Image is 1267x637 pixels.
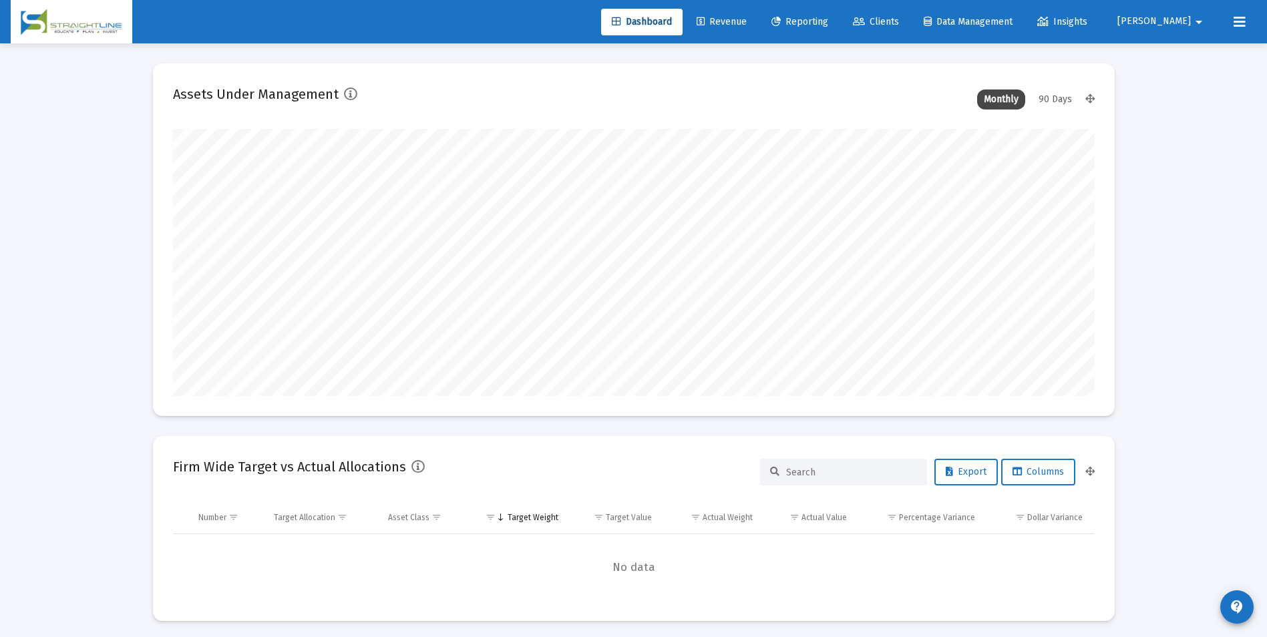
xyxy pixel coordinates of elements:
td: Column Dollar Variance [984,501,1094,534]
div: Percentage Variance [899,512,975,523]
div: Dollar Variance [1027,512,1083,523]
mat-icon: arrow_drop_down [1191,9,1207,35]
span: Show filter options for column 'Target Weight' [486,512,496,522]
td: Column Asset Class [379,501,468,534]
span: Show filter options for column 'Asset Class' [431,512,441,522]
span: Revenue [697,16,747,27]
span: Export [946,466,986,477]
button: [PERSON_NAME] [1101,8,1223,35]
span: Data Management [924,16,1013,27]
span: No data [173,560,1095,575]
div: Number [198,512,226,523]
span: Dashboard [612,16,672,27]
div: Target Allocation [274,512,335,523]
div: Data grid [173,501,1095,601]
span: Insights [1037,16,1087,27]
h2: Firm Wide Target vs Actual Allocations [173,456,406,477]
span: Show filter options for column 'Target Allocation' [337,512,347,522]
div: Asset Class [388,512,429,523]
button: Columns [1001,459,1075,485]
mat-icon: contact_support [1229,599,1245,615]
a: Data Management [913,9,1023,35]
div: Actual Weight [703,512,753,523]
img: Dashboard [21,9,122,35]
div: 90 Days [1032,89,1079,110]
div: Actual Value [801,512,847,523]
span: [PERSON_NAME] [1117,16,1191,27]
span: Reporting [771,16,828,27]
td: Column Percentage Variance [856,501,984,534]
span: Show filter options for column 'Target Value' [594,512,604,522]
a: Reporting [761,9,839,35]
a: Dashboard [601,9,683,35]
span: Show filter options for column 'Percentage Variance' [887,512,897,522]
span: Show filter options for column 'Dollar Variance' [1015,512,1025,522]
td: Column Target Allocation [264,501,379,534]
span: Show filter options for column 'Actual Value' [789,512,799,522]
button: Export [934,459,998,485]
span: Show filter options for column 'Number' [228,512,238,522]
a: Revenue [686,9,757,35]
span: Clients [853,16,899,27]
td: Column Actual Weight [661,501,761,534]
span: Columns [1013,466,1064,477]
td: Column Target Weight [468,501,568,534]
div: Monthly [977,89,1025,110]
a: Clients [842,9,910,35]
div: Target Weight [508,512,558,523]
td: Column Number [189,501,265,534]
a: Insights [1027,9,1098,35]
span: Show filter options for column 'Actual Weight' [691,512,701,522]
input: Search [786,467,917,478]
h2: Assets Under Management [173,83,339,105]
td: Column Actual Value [762,501,856,534]
td: Column Target Value [568,501,662,534]
div: Target Value [606,512,652,523]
